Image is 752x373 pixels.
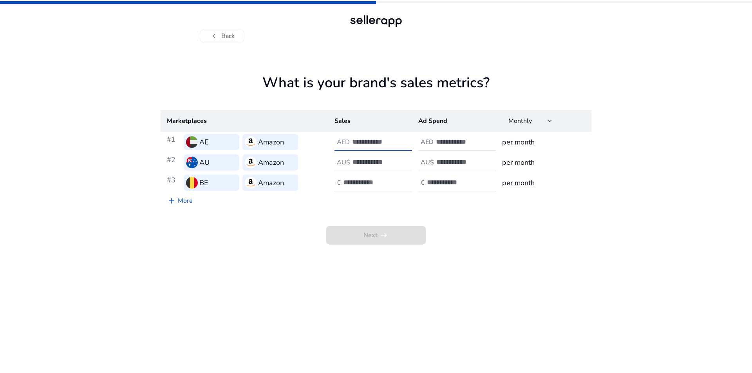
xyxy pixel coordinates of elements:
[167,154,181,171] h3: #2
[258,157,284,168] h3: Amazon
[167,175,181,191] h3: #3
[502,137,585,148] h3: per month
[337,139,350,146] h4: AED
[502,157,585,168] h3: per month
[161,74,591,110] h1: What is your brand's sales metrics?
[161,193,199,209] a: More
[167,134,181,150] h3: #1
[421,179,425,187] h4: €
[337,159,350,166] h4: AU$
[199,177,208,188] h3: BE
[210,31,219,41] span: chevron_left
[161,110,328,132] th: Marketplaces
[258,137,284,148] h3: Amazon
[337,179,341,187] h4: €
[412,110,496,132] th: Ad Spend
[186,177,198,189] img: be.svg
[328,110,412,132] th: Sales
[258,177,284,188] h3: Amazon
[421,139,434,146] h4: AED
[199,137,209,148] h3: AE
[199,157,210,168] h3: AU
[167,196,176,205] span: add
[508,117,532,125] span: Monthly
[186,136,198,148] img: ae.svg
[502,177,585,188] h3: per month
[200,29,244,43] button: chevron_leftBack
[421,159,434,166] h4: AU$
[186,157,198,168] img: au.svg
